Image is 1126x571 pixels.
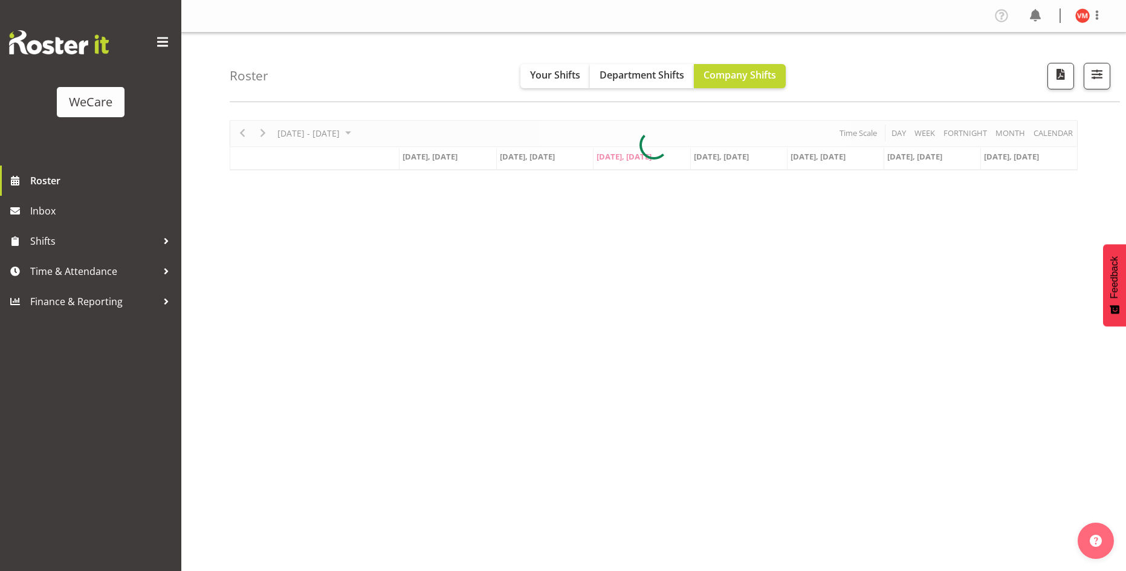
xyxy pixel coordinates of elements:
[30,172,175,190] span: Roster
[590,64,694,88] button: Department Shifts
[1109,256,1120,298] span: Feedback
[9,30,109,54] img: Rosterit website logo
[704,68,776,82] span: Company Shifts
[694,64,786,88] button: Company Shifts
[600,68,684,82] span: Department Shifts
[30,202,175,220] span: Inbox
[530,68,580,82] span: Your Shifts
[1075,8,1090,23] img: viktoriia-molchanova11567.jpg
[30,262,157,280] span: Time & Attendance
[1047,63,1074,89] button: Download a PDF of the roster according to the set date range.
[1084,63,1110,89] button: Filter Shifts
[520,64,590,88] button: Your Shifts
[1103,244,1126,326] button: Feedback - Show survey
[30,232,157,250] span: Shifts
[69,93,112,111] div: WeCare
[230,69,268,83] h4: Roster
[1090,535,1102,547] img: help-xxl-2.png
[30,292,157,311] span: Finance & Reporting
